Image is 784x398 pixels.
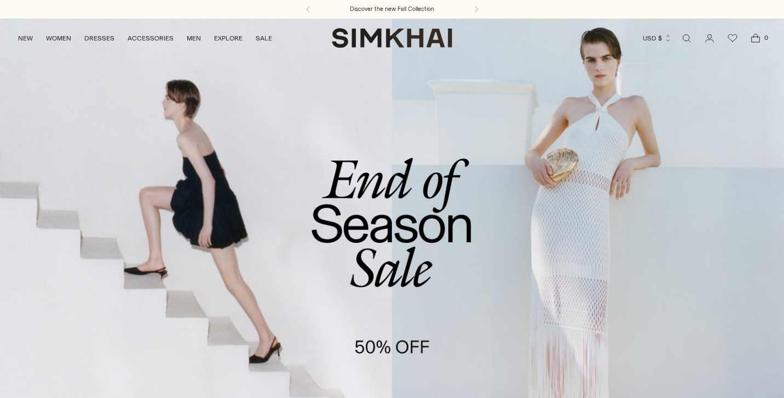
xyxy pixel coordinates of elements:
[128,26,174,50] a: ACCESSORIES
[18,26,33,50] a: NEW
[84,26,114,50] a: DRESSES
[643,26,672,50] button: USD $
[214,26,243,50] a: EXPLORE
[46,26,71,50] a: WOMEN
[350,5,434,14] a: Discover the new Fall Collection
[722,27,743,49] a: Wishlist
[761,33,771,43] span: 0
[676,27,697,49] a: Open search modal
[745,27,766,49] a: Open cart modal
[699,27,720,49] a: Go to the account page
[187,26,201,50] a: MEN
[332,27,452,49] a: SIMKHAI
[256,26,272,50] a: SALE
